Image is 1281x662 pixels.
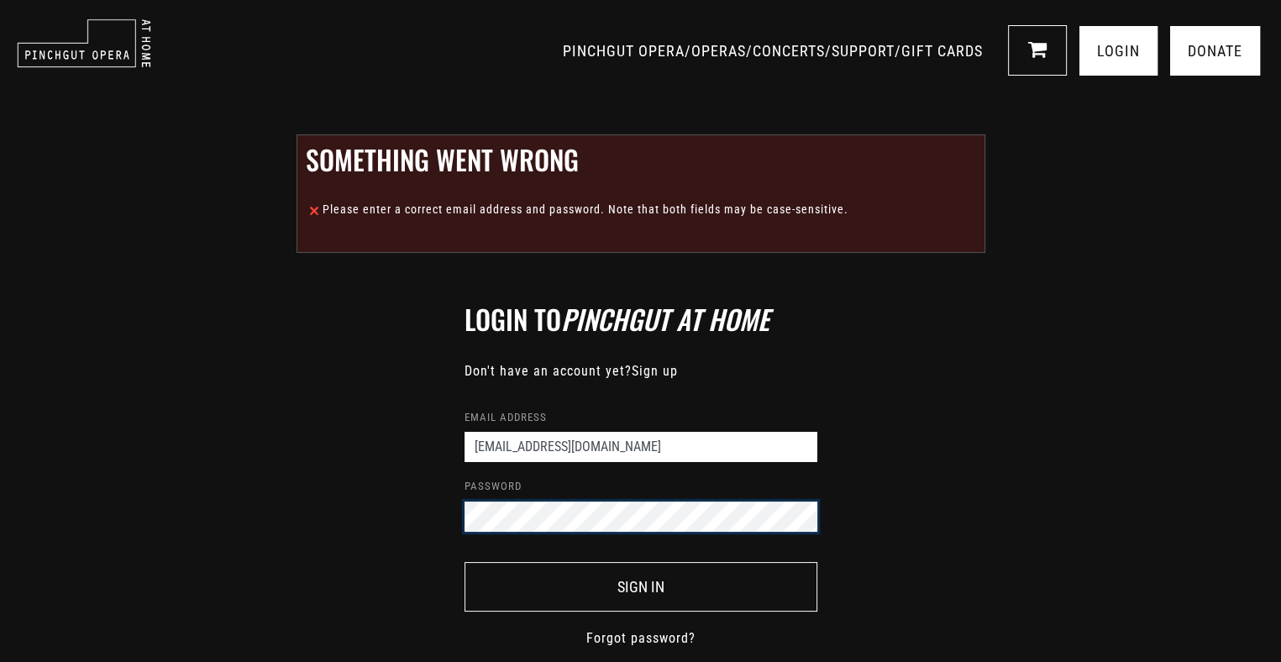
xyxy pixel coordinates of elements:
[586,628,696,649] a: Forgot password?
[465,361,817,381] p: Don't have an account yet?
[563,42,685,60] a: PINCHGUT OPERA
[832,42,895,60] a: SUPPORT
[691,42,746,60] a: OPERAS
[465,409,547,426] label: Email address
[465,562,817,612] button: Sign In
[306,144,976,176] h2: Something went wrong
[753,42,825,60] a: CONCERTS
[1170,26,1260,76] a: Donate
[17,18,151,68] img: pinchgut_at_home_negative_logo.svg
[901,42,983,60] a: GIFT CARDS
[306,201,976,218] p: Please enter a correct email address and password. Note that both fields may be case-sensitive.
[465,478,522,495] label: Password
[563,42,987,60] span: / / / /
[1079,26,1158,76] a: LOGIN
[465,303,817,335] h2: Login to
[632,363,678,379] a: Sign up
[561,299,769,339] i: Pinchgut At Home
